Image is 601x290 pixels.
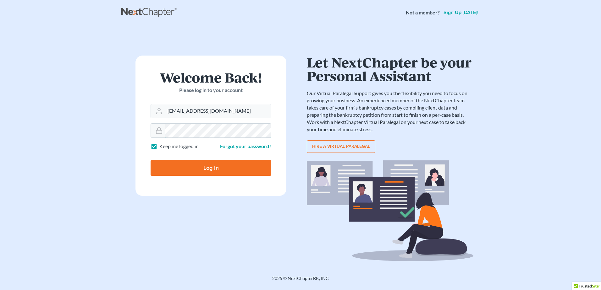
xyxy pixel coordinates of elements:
p: Please log in to your account [151,87,271,94]
div: 2025 © NextChapterBK, INC [121,275,480,287]
strong: Not a member? [406,9,440,16]
img: virtual_paralegal_bg-b12c8cf30858a2b2c02ea913d52db5c468ecc422855d04272ea22d19010d70dc.svg [307,160,473,261]
a: Hire a virtual paralegal [307,140,375,153]
label: Keep me logged in [159,143,199,150]
a: Forgot your password? [220,143,271,149]
h1: Let NextChapter be your Personal Assistant [307,56,473,82]
p: Our Virtual Paralegal Support gives you the flexibility you need to focus on growing your busines... [307,90,473,133]
h1: Welcome Back! [151,71,271,84]
input: Log In [151,160,271,176]
input: Email Address [165,104,271,118]
a: Sign up [DATE]! [442,10,480,15]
